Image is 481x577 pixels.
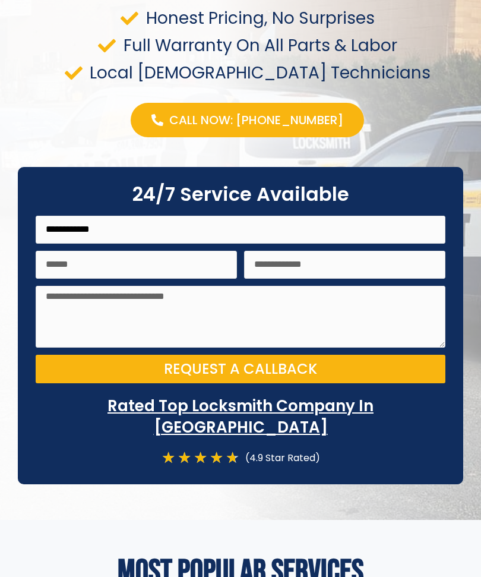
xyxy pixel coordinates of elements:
span: Call Now: [PHONE_NUMBER] [169,112,343,128]
a: Call Now: [PHONE_NUMBER] [131,103,364,137]
i: ★ [162,450,175,466]
i: ★ [194,450,207,466]
i: ★ [226,450,239,466]
span: Honest Pricing, No Surprises [143,10,375,26]
button: Request a Callback [36,355,445,383]
div: (4.9 Star Rated) [239,450,320,466]
i: ★ [210,450,223,466]
div: 4.7/5 [162,450,239,466]
i: ★ [178,450,191,466]
span: Full Warranty On All Parts & Labor [121,37,397,53]
span: Local [DEMOGRAPHIC_DATA] Technicians [87,65,431,81]
p: Rated Top Locksmith Company In [GEOGRAPHIC_DATA] [36,395,445,439]
form: On Point Locksmith Victoria Form [36,216,445,390]
h2: 24/7 Service Available [36,185,445,204]
span: Request a Callback [164,362,317,376]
